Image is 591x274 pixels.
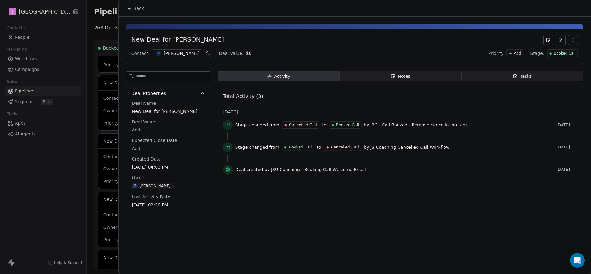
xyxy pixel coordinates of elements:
[289,144,312,150] span: Booked Call
[556,145,578,150] span: [DATE]
[336,122,359,128] span: Booked Call
[124,3,148,14] button: Back
[156,51,161,56] span: P
[140,184,171,188] div: [PERSON_NAME]
[131,156,162,162] span: Created Date
[289,122,317,128] span: Cancelled Call
[131,90,166,96] span: Deal Properties
[132,202,204,208] span: [DATE] 02:20 PM
[488,50,505,56] span: Priority:
[513,73,532,80] div: Tasks
[223,109,238,115] span: [DATE]
[126,100,210,211] div: Deal Properties
[364,122,369,128] span: by
[133,5,144,11] span: Back
[131,100,157,106] span: Deal Name
[134,183,136,188] div: Z
[131,35,224,45] div: New Deal for [PERSON_NAME]
[530,50,544,56] span: Stage:
[246,51,252,56] span: $ 0
[223,93,263,99] span: Total Activity (3)
[322,122,327,128] span: to
[370,122,468,128] span: J3C - Call Booked - Remove cancellation tags
[235,122,279,128] span: Stage changed from
[235,144,279,150] span: Stage changed from
[556,122,578,127] span: [DATE]
[554,51,575,56] span: Booked Call
[390,73,410,80] div: Notes
[235,166,270,173] span: Deal created by
[131,119,156,125] span: Deal Value
[132,108,204,114] span: New Deal for [PERSON_NAME]
[271,166,366,173] span: J3U Coaching - Booking Call Welcome Email
[364,144,369,150] span: by
[317,144,321,150] span: to
[132,127,204,133] span: Add
[126,86,210,100] button: Deal Properties
[131,194,172,200] span: Last Activity Date
[570,253,585,268] div: Open Intercom Messenger
[131,50,150,56] div: Contact:
[132,145,204,152] span: Add
[331,144,359,150] span: Cancelled Call
[370,144,449,150] span: J3 Coaching Cancelled Call Workflow
[556,167,578,172] span: [DATE]
[132,164,204,170] span: [DATE] 04:03 PM
[219,50,243,56] div: Deal Value:
[514,51,521,56] span: Add
[164,50,200,56] div: [PERSON_NAME]
[131,175,147,181] span: Owner
[131,137,178,144] span: Expected Close Date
